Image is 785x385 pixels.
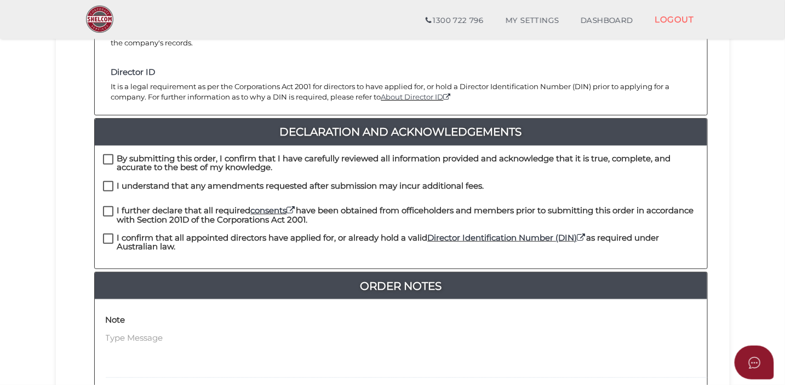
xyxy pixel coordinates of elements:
a: About Director ID [381,92,452,101]
a: consents [251,205,296,215]
a: Declaration And Acknowledgements [95,123,707,141]
h4: I confirm that all appointed directors have applied for, or already hold a valid as required unde... [117,234,699,252]
p: It is a legal requirement as per the Corporations Act 2001 for directors to have applied for, or ... [111,81,691,102]
h4: By submitting this order, I confirm that I have carefully reviewed all information provided and a... [117,154,699,172]
h4: I understand that any amendments requested after submission may incur additional fees. [117,182,484,191]
h4: Director ID [111,68,691,77]
a: MY SETTINGS [495,10,570,32]
a: DASHBOARD [570,10,644,32]
h4: I further declare that all required have been obtained from officeholders and members prior to su... [117,206,699,224]
a: Director Identification Number (DIN) [428,232,587,243]
a: 1300 722 796 [415,10,494,32]
button: Open asap [735,346,774,380]
h4: Note [106,316,125,325]
a: Order Notes [95,277,707,295]
a: LOGOUT [644,8,705,31]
